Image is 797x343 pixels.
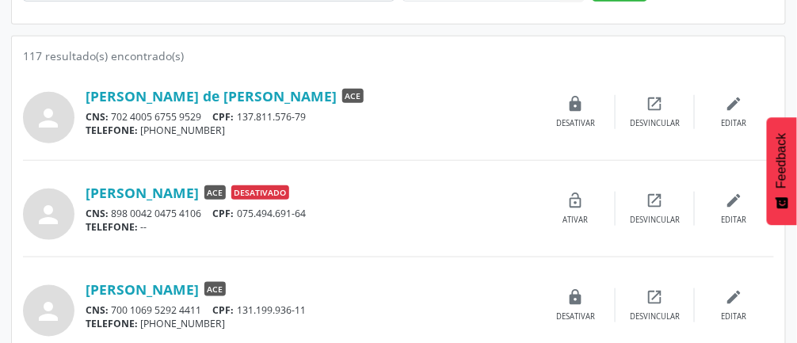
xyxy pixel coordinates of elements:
[35,200,63,229] i: person
[86,317,536,330] div: [PHONE_NUMBER]
[567,95,585,112] i: lock
[775,133,789,189] span: Feedback
[86,110,109,124] span: CNS:
[86,124,138,137] span: TELEFONE:
[23,48,774,64] div: 117 resultado(s) encontrado(s)
[722,215,747,226] div: Editar
[630,118,680,129] div: Desvincular
[630,311,680,322] div: Desvincular
[567,192,585,209] i: lock_open
[86,87,337,105] a: [PERSON_NAME] de [PERSON_NAME]
[213,207,235,220] span: CPF:
[86,207,536,220] div: 898 0042 0475 4106 075.494.691-64
[646,192,664,209] i: open_in_new
[726,192,743,209] i: edit
[86,220,536,234] div: --
[231,185,289,200] span: Desativado
[35,104,63,132] i: person
[726,95,743,112] i: edit
[726,288,743,306] i: edit
[86,207,109,220] span: CNS:
[86,124,536,137] div: [PHONE_NUMBER]
[86,303,109,317] span: CNS:
[204,185,226,200] span: ACE
[563,215,589,226] div: Ativar
[342,89,364,103] span: ACE
[86,110,536,124] div: 702 4005 6755 9529 137.811.576-79
[630,215,680,226] div: Desvincular
[722,118,747,129] div: Editar
[213,110,235,124] span: CPF:
[86,317,138,330] span: TELEFONE:
[767,117,797,225] button: Feedback - Mostrar pesquisa
[213,303,235,317] span: CPF:
[86,303,536,317] div: 700 1069 5292 4411 131.199.936-11
[86,220,138,234] span: TELEFONE:
[556,118,595,129] div: Desativar
[204,282,226,296] span: ACE
[556,311,595,322] div: Desativar
[646,288,664,306] i: open_in_new
[722,311,747,322] div: Editar
[567,288,585,306] i: lock
[86,184,199,201] a: [PERSON_NAME]
[86,280,199,298] a: [PERSON_NAME]
[646,95,664,112] i: open_in_new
